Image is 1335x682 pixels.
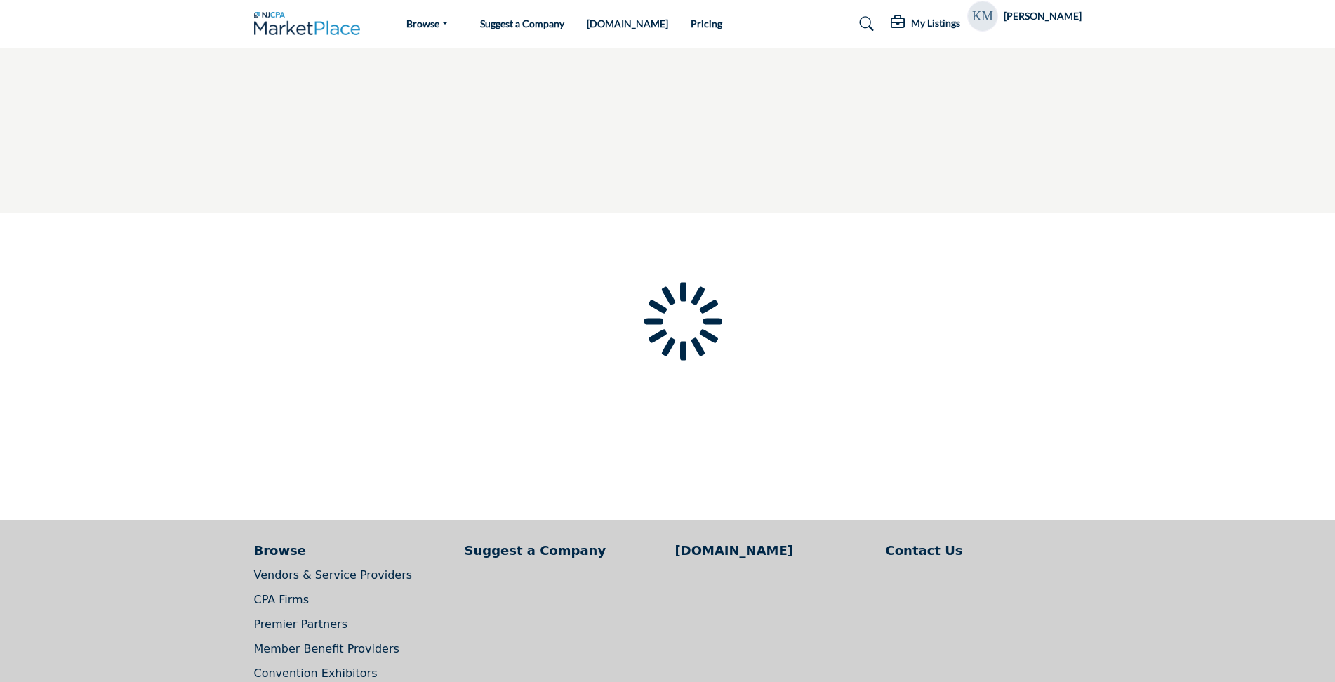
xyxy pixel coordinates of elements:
[397,14,458,34] a: Browse
[691,18,722,29] a: Pricing
[675,541,871,560] a: [DOMAIN_NAME]
[480,18,564,29] a: Suggest a Company
[254,12,368,35] img: Site Logo
[587,18,668,29] a: [DOMAIN_NAME]
[846,13,883,35] a: Search
[1004,9,1082,23] h5: [PERSON_NAME]
[465,541,660,560] a: Suggest a Company
[886,541,1082,560] a: Contact Us
[254,593,310,606] a: CPA Firms
[911,17,960,29] h5: My Listings
[254,568,413,582] a: Vendors & Service Providers
[254,642,399,655] a: Member Benefit Providers
[254,541,450,560] a: Browse
[967,1,998,32] button: Show hide supplier dropdown
[254,617,347,631] a: Premier Partners
[891,15,960,32] div: My Listings
[254,667,378,680] a: Convention Exhibitors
